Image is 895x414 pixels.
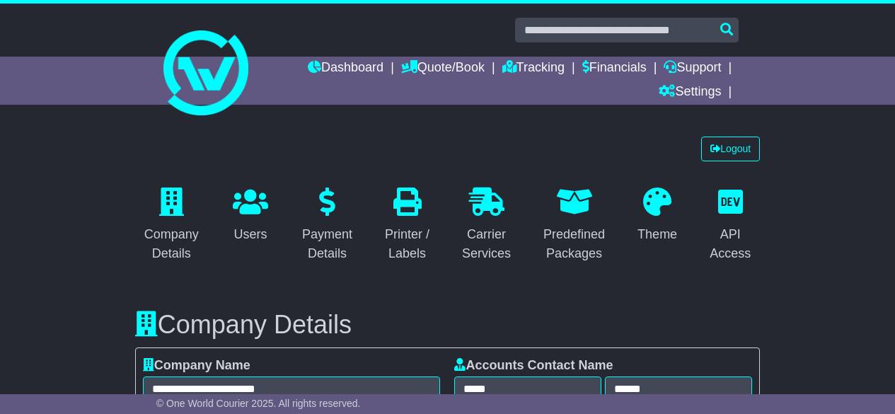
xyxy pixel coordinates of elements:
a: Dashboard [308,57,383,81]
div: Payment Details [302,225,352,263]
div: API Access [710,225,751,263]
a: Logout [701,137,760,161]
span: © One World Courier 2025. All rights reserved. [156,398,361,409]
a: Support [664,57,721,81]
div: Users [233,225,268,244]
a: Tracking [502,57,565,81]
a: API Access [700,183,760,268]
a: Carrier Services [453,183,520,268]
label: Accounts Contact Name [454,358,613,374]
a: Quote/Book [401,57,485,81]
a: Predefined Packages [534,183,614,268]
div: Printer / Labels [385,225,429,263]
a: Financials [582,57,647,81]
div: Company Details [144,225,199,263]
a: Company Details [135,183,208,268]
a: Payment Details [293,183,362,268]
div: Carrier Services [462,225,511,263]
label: Company Name [143,358,250,374]
div: Theme [637,225,677,244]
a: Printer / Labels [376,183,439,268]
h3: Company Details [135,311,760,339]
a: Settings [659,81,721,105]
a: Users [224,183,277,249]
a: Theme [628,183,686,249]
div: Predefined Packages [543,225,605,263]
